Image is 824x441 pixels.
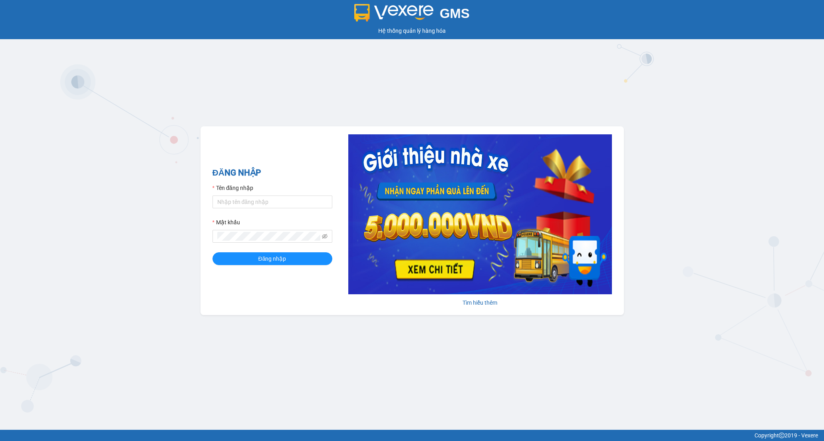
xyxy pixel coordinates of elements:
span: Đăng nhập [258,254,286,263]
div: Copyright 2019 - Vexere [6,431,818,440]
span: eye-invisible [322,233,328,239]
div: Hệ thống quản lý hàng hóa [2,26,822,35]
label: Mật khẩu [212,218,240,227]
label: Tên đăng nhập [212,184,253,192]
div: Tìm hiểu thêm [348,298,612,307]
input: Mật khẩu [217,232,320,241]
h2: ĐĂNG NHẬP [212,166,332,180]
button: Đăng nhập [212,252,332,265]
img: banner-0 [348,134,612,294]
span: copyright [779,433,784,438]
img: logo 2 [354,4,433,22]
a: GMS [354,12,470,18]
span: GMS [440,6,470,21]
input: Tên đăng nhập [212,196,332,208]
